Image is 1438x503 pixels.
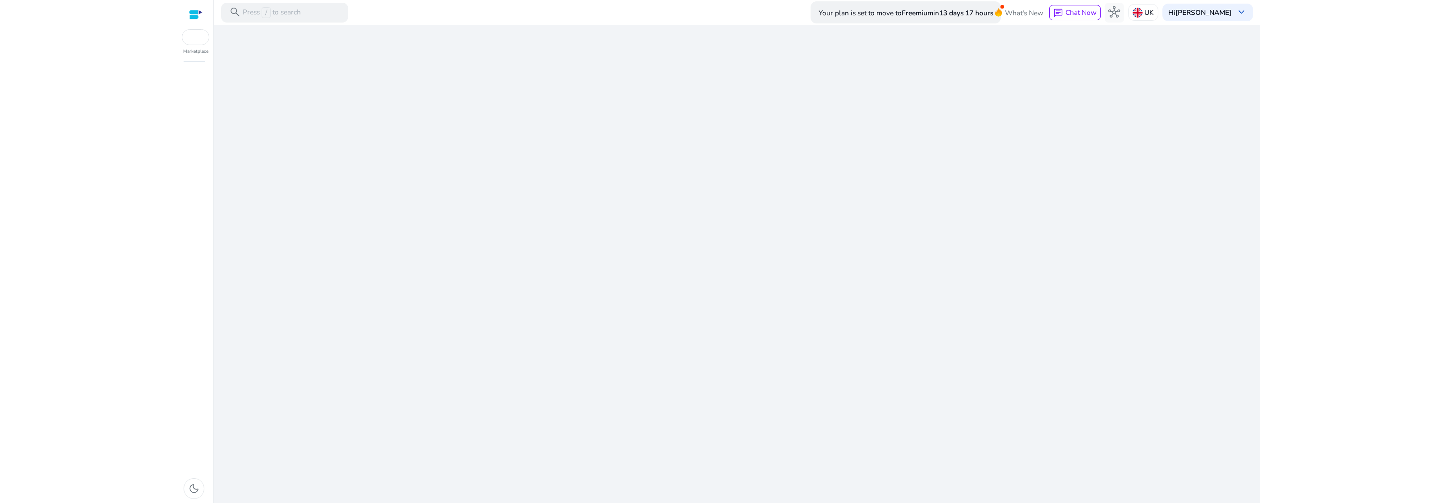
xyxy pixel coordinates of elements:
[1005,5,1043,21] span: What's New
[1105,3,1125,23] button: hub
[243,7,301,18] p: Press to search
[939,8,993,18] b: 13 days 17 hours
[1168,9,1231,16] p: Hi
[819,5,993,21] p: Your plan is set to move to in
[1049,5,1100,20] button: chatChat Now
[1065,8,1097,17] span: Chat Now
[262,7,270,18] span: /
[1053,8,1063,18] span: chat
[229,6,241,18] span: search
[1235,6,1247,18] span: keyboard_arrow_down
[1133,8,1143,18] img: uk.svg
[188,483,200,494] span: dark_mode
[1108,6,1120,18] span: hub
[1175,8,1231,17] b: [PERSON_NAME]
[183,48,208,55] p: Marketplace
[1144,5,1154,20] p: UK
[902,8,933,18] b: Freemium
